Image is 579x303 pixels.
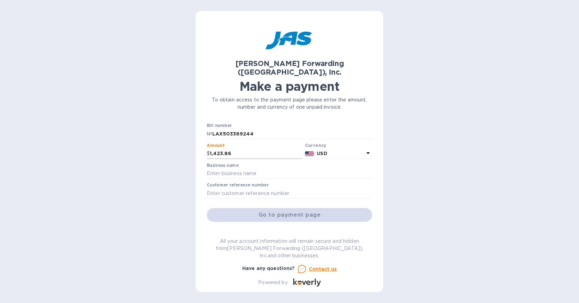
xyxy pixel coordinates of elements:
b: Have any questions? [242,266,295,271]
h1: Make a payment [207,79,372,94]
label: Amount [207,143,224,148]
p: Powered by [258,279,287,286]
input: Enter customer reference number [207,188,372,198]
b: [PERSON_NAME] Forwarding ([GEOGRAPHIC_DATA]), Inc. [235,59,344,76]
input: 0.00 [210,149,302,159]
b: Currency [305,143,326,148]
p: № [207,130,212,138]
label: Business name [207,163,238,167]
label: Customer reference number [207,183,268,187]
input: Enter bill number [212,129,372,139]
p: All your account information will remain secure and hidden from [PERSON_NAME] Forwarding ([GEOGRA... [207,238,372,259]
label: Bill number [207,124,232,128]
p: To obtain access to the payment page please enter the amount, number and currency of one unpaid i... [207,96,372,111]
u: Contact us [309,266,337,272]
input: Enter business name [207,169,372,179]
img: USD [305,151,314,156]
p: $ [207,150,210,157]
b: USD [317,151,327,156]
